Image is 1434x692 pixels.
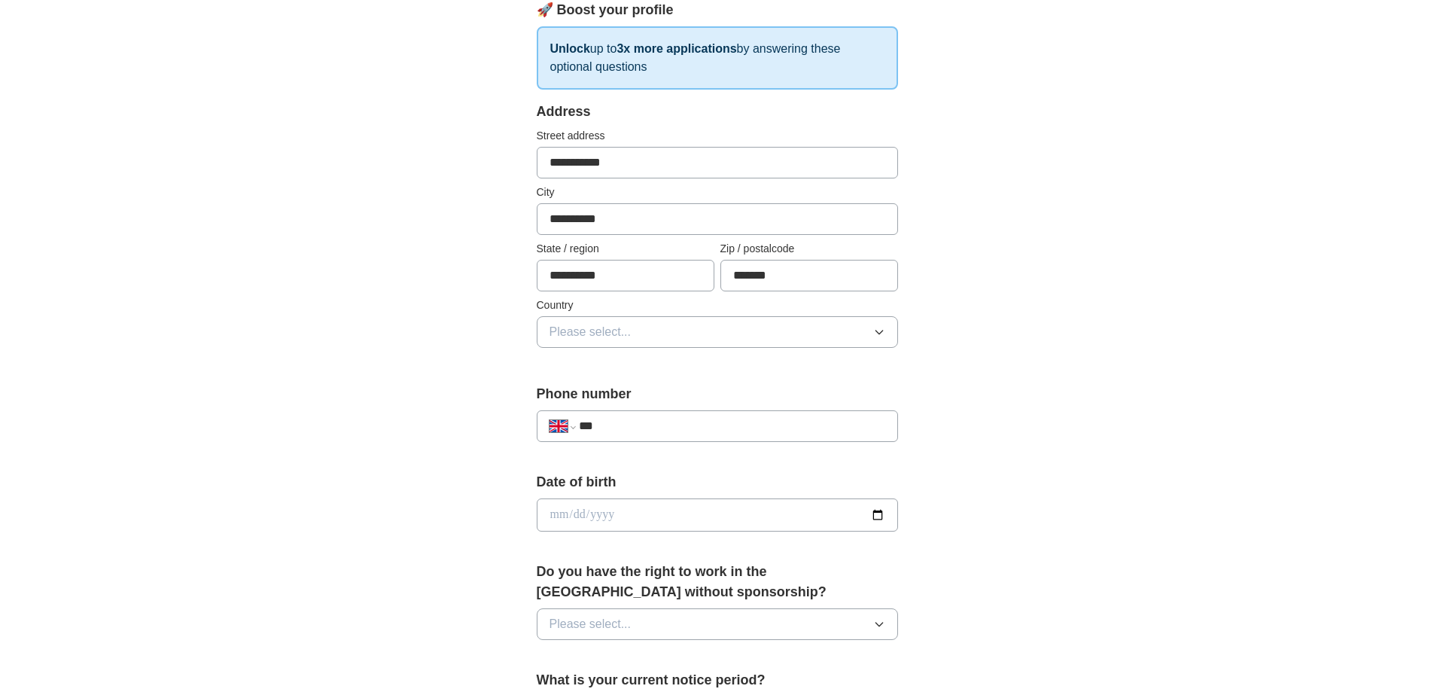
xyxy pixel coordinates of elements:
strong: Unlock [550,42,590,55]
label: City [537,184,898,200]
p: up to by answering these optional questions [537,26,898,90]
label: Country [537,297,898,313]
label: Zip / postalcode [720,241,898,257]
button: Please select... [537,316,898,348]
label: What is your current notice period? [537,670,898,690]
label: Phone number [537,384,898,404]
span: Please select... [550,615,632,633]
button: Please select... [537,608,898,640]
label: Date of birth [537,472,898,492]
label: Do you have the right to work in the [GEOGRAPHIC_DATA] without sponsorship? [537,562,898,602]
label: State / region [537,241,714,257]
label: Street address [537,128,898,144]
strong: 3x more applications [617,42,736,55]
span: Please select... [550,323,632,341]
div: Address [537,102,898,122]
